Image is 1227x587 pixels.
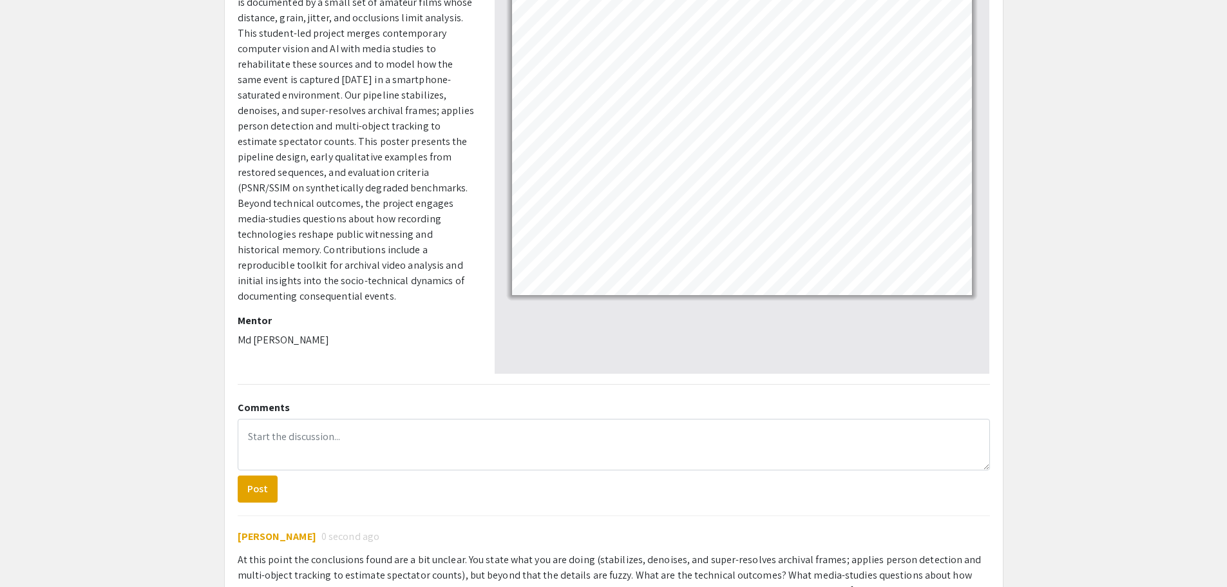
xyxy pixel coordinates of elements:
[238,332,475,348] p: Md [PERSON_NAME]
[238,530,316,543] span: [PERSON_NAME]
[238,314,475,327] h2: Mentor
[321,529,379,544] span: 0 second ago
[10,529,55,577] iframe: Chat
[238,401,990,414] h2: Comments
[238,476,278,503] button: Post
